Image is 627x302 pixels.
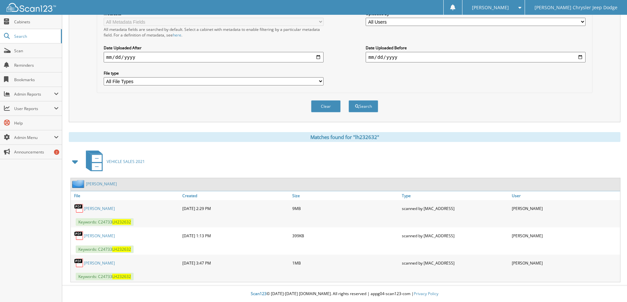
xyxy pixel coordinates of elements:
[112,219,131,225] span: LH232632
[181,191,291,200] a: Created
[69,132,620,142] div: Matches found for "lh232632"
[112,246,131,252] span: LH232632
[472,6,509,10] span: [PERSON_NAME]
[76,218,134,226] span: Keywords: C24733
[291,256,401,269] div: 1MB
[107,159,145,164] span: VEHICLE SALES 2021
[14,48,59,54] span: Scan
[14,106,54,111] span: User Reports
[72,180,86,188] img: folder2.png
[510,191,620,200] a: User
[400,229,510,242] div: scanned by [MAC_ADDRESS]
[14,149,59,155] span: Announcements
[14,91,54,97] span: Admin Reports
[74,258,84,268] img: PDF.png
[251,291,267,296] span: Scan123
[104,70,324,76] label: File type
[84,233,115,239] a: [PERSON_NAME]
[349,100,378,112] button: Search
[14,135,54,140] span: Admin Menu
[181,229,291,242] div: [DATE] 1:13 PM
[104,52,324,62] input: start
[366,45,586,51] label: Date Uploaded Before
[14,19,59,25] span: Cabinets
[74,231,84,241] img: PDF.png
[76,273,134,280] span: Keywords: C24733
[54,150,59,155] div: 2
[86,181,117,187] a: [PERSON_NAME]
[14,77,59,82] span: Bookmarks
[366,52,586,62] input: end
[535,6,617,10] span: [PERSON_NAME] Chrysler Jeep Dodge
[311,100,341,112] button: Clear
[414,291,438,296] a: Privacy Policy
[400,202,510,215] div: scanned by [MAC_ADDRESS]
[291,191,401,200] a: Size
[74,203,84,213] img: PDF.png
[84,206,115,211] a: [PERSON_NAME]
[14,120,59,126] span: Help
[181,256,291,269] div: [DATE] 3:47 PM
[291,202,401,215] div: 9MB
[14,34,58,39] span: Search
[510,229,620,242] div: [PERSON_NAME]
[400,256,510,269] div: scanned by [MAC_ADDRESS]
[173,32,181,38] a: here
[510,256,620,269] div: [PERSON_NAME]
[62,286,627,302] div: © [DATE]-[DATE] [DOMAIN_NAME]. All rights reserved | appg04-scan123-com |
[291,229,401,242] div: 399KB
[104,27,324,38] div: All metadata fields are searched by default. Select a cabinet with metadata to enable filtering b...
[71,191,181,200] a: File
[76,245,134,253] span: Keywords: C24733
[104,45,324,51] label: Date Uploaded After
[7,3,56,12] img: scan123-logo-white.svg
[112,274,131,279] span: LH232632
[14,62,59,68] span: Reminders
[510,202,620,215] div: [PERSON_NAME]
[181,202,291,215] div: [DATE] 2:29 PM
[84,260,115,266] a: [PERSON_NAME]
[82,149,145,174] a: VEHICLE SALES 2021
[400,191,510,200] a: Type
